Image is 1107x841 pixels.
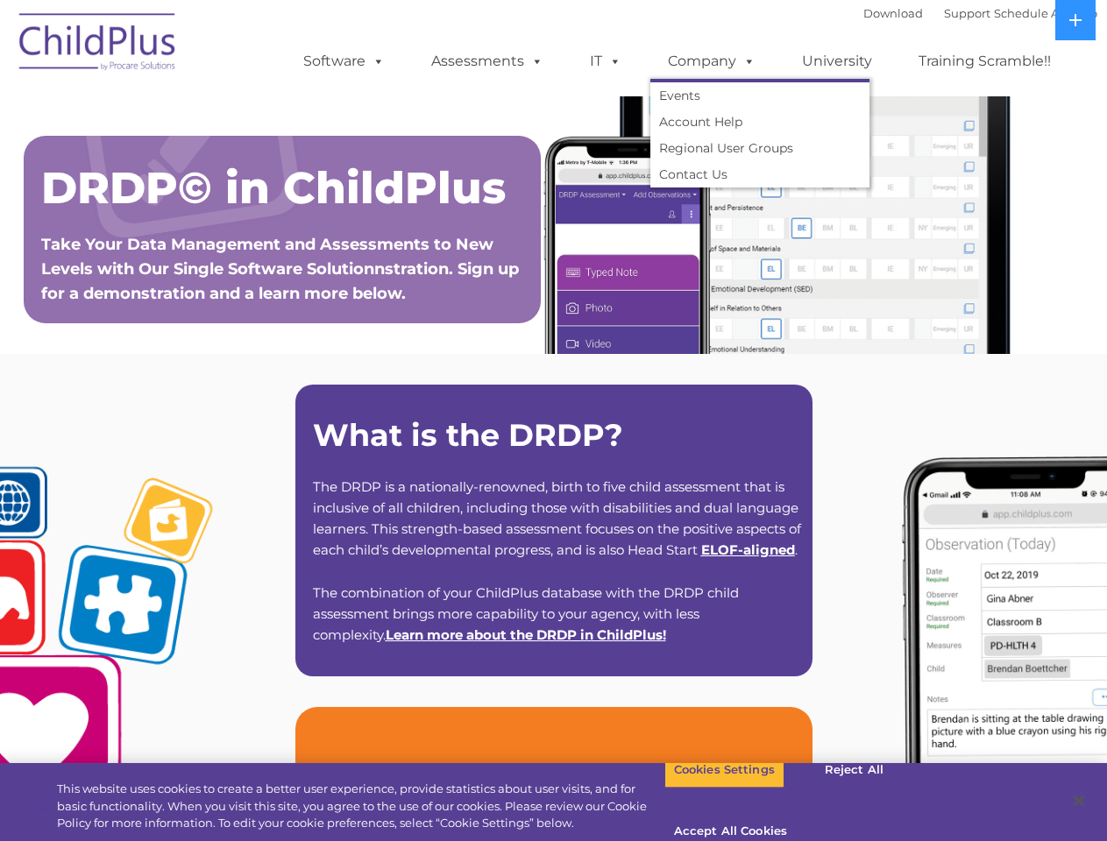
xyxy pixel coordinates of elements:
a: Assessments [414,44,561,79]
span: Take Your Data Management and Assessments to New Levels with Our Single Software Solutionnstratio... [41,235,519,303]
a: Learn more about the DRDP in ChildPlus [386,626,663,643]
a: Software [286,44,402,79]
a: University [784,44,890,79]
a: IT [572,44,639,79]
strong: What is the DRDP? [313,416,623,454]
a: Company [650,44,773,79]
span: The DRDP is a nationally-renowned, birth to five child assessment that is inclusive of all childr... [313,478,801,558]
a: ELOF-aligned [701,541,795,558]
a: Regional User Groups [650,135,869,161]
button: Cookies Settings [664,752,784,788]
img: ChildPlus by Procare Solutions [11,1,186,88]
div: This website uses cookies to create a better user experience, provide statistics about user visit... [57,781,664,832]
a: Support [944,6,990,20]
button: Reject All [799,752,909,788]
a: Training Scramble!! [901,44,1068,79]
span: The combination of your ChildPlus database with the DRDP child assessment brings more capability ... [313,584,739,643]
button: Close [1060,781,1098,820]
span: ! [386,626,666,643]
a: Schedule A Demo [994,6,1097,20]
font: | [863,6,1097,20]
a: Contact Us [650,161,869,187]
a: Account Help [650,109,869,135]
span: DRDP© in ChildPlus [41,161,506,215]
a: Download [863,6,923,20]
a: Events [650,82,869,109]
